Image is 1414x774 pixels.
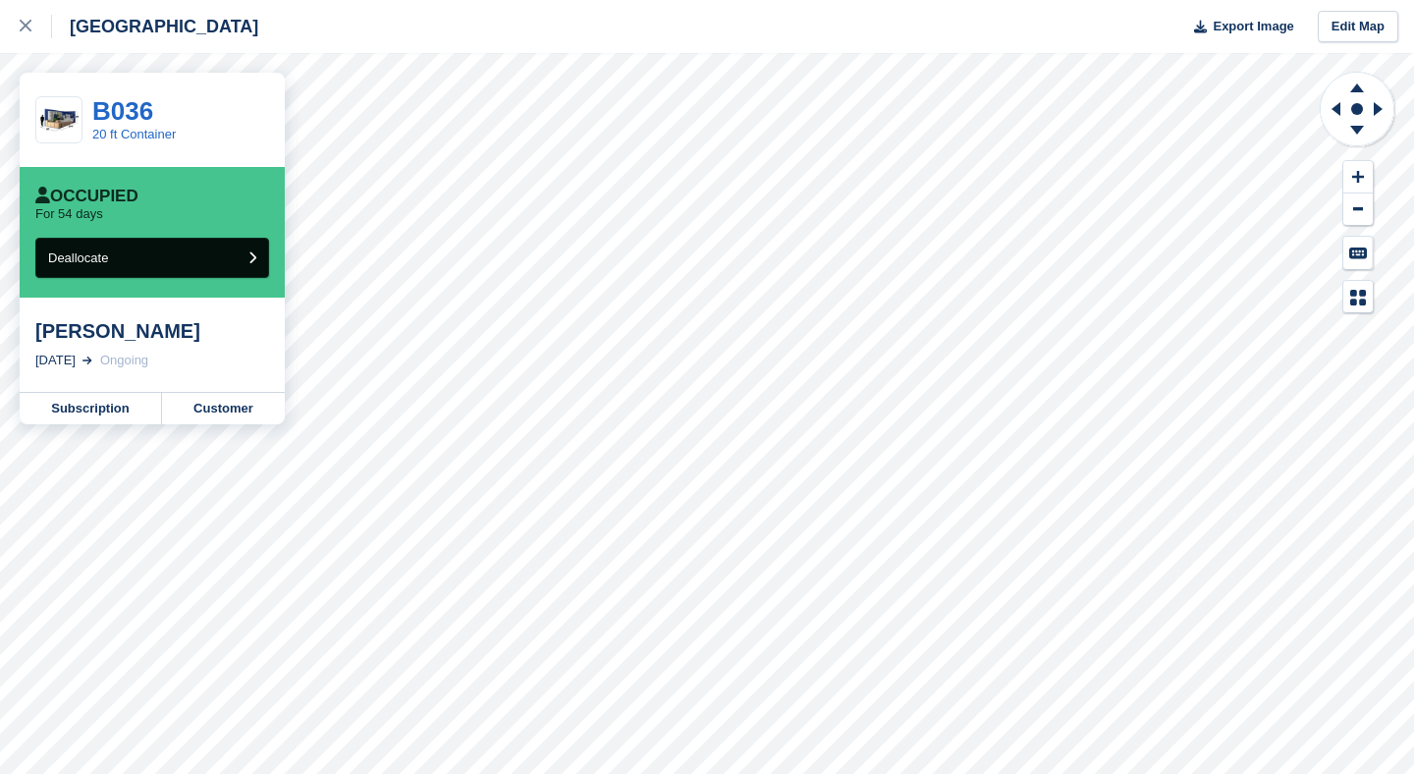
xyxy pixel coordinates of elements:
span: Export Image [1213,17,1293,36]
button: Deallocate [35,238,269,278]
div: [DATE] [35,351,76,370]
button: Keyboard Shortcuts [1343,237,1373,269]
div: [PERSON_NAME] [35,319,269,343]
button: Zoom Out [1343,193,1373,226]
img: 20-ft-container.jpg [36,103,82,138]
a: B036 [92,96,153,126]
a: 20 ft Container [92,127,176,141]
img: arrow-right-light-icn-cde0832a797a2874e46488d9cf13f60e5c3a73dbe684e267c42b8395dfbc2abf.svg [82,357,92,364]
div: Ongoing [100,351,148,370]
a: Edit Map [1318,11,1398,43]
div: Occupied [35,187,138,206]
button: Zoom In [1343,161,1373,193]
p: For 54 days [35,206,103,222]
a: Customer [162,393,285,424]
span: Deallocate [48,250,108,265]
button: Export Image [1182,11,1294,43]
a: Subscription [20,393,162,424]
button: Map Legend [1343,281,1373,313]
div: [GEOGRAPHIC_DATA] [52,15,258,38]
